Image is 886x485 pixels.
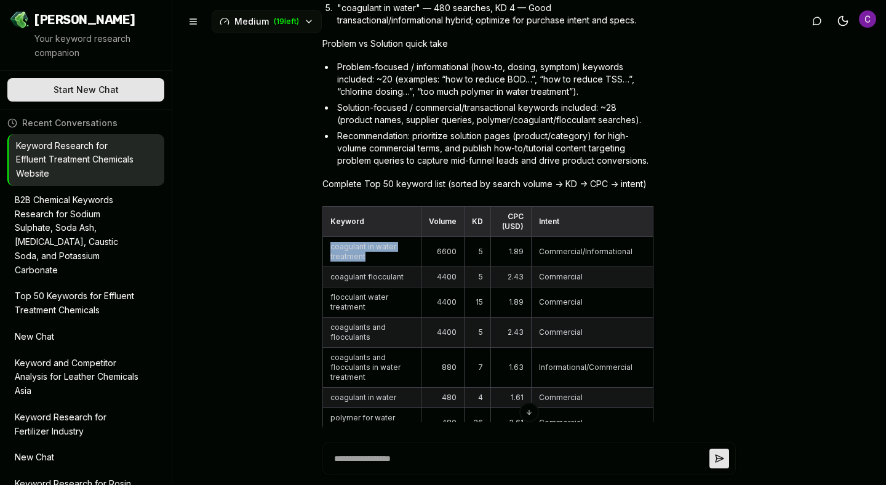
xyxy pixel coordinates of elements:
p: New Chat [15,330,140,344]
td: Commercial [531,387,653,407]
button: Start New Chat [7,78,164,102]
img: Chemtrade Asia Administrator [859,10,876,28]
li: Recommendation: prioritize solution pages (product/category) for high-volume commercial terms, an... [335,130,653,167]
td: Commercial [531,317,653,347]
td: 880 [421,347,465,387]
span: Medium [234,15,269,28]
span: [PERSON_NAME] [34,11,135,28]
td: 2.43 [491,267,531,287]
td: Informational/Commercial [531,347,653,387]
td: Commercial [531,267,653,287]
span: Start New Chat [54,84,119,96]
p: Keyword Research for Effluent Treatment Chemicals Website [16,139,140,181]
td: 5 [465,236,491,267]
button: Medium(19left) [212,10,322,33]
th: Intent [531,206,653,236]
li: Solution-focused / commercial/transactional keywords included: ~28 (product names, supplier queri... [335,102,653,126]
button: New Chat [7,325,164,349]
td: 1.89 [491,236,531,267]
td: 4400 [421,287,465,317]
img: Jello SEO Logo [10,10,30,30]
p: New Chat [15,451,140,465]
th: KD [465,206,491,236]
button: New Chat [7,446,164,470]
button: Keyword Research for Effluent Treatment Chemicals Website [9,134,164,186]
td: flocculant water treatment [323,287,421,317]
td: 6600 [421,236,465,267]
td: 4 [465,387,491,407]
span: Recent Conversations [22,117,118,129]
td: Commercial [531,407,653,438]
p: Keyword and Competitor Analysis for Leather Chemicals Asia [15,356,140,398]
button: Top 50 Keywords for Effluent Treatment Chemicals [7,284,164,323]
td: 7 [465,347,491,387]
td: 480 [421,387,465,407]
td: coagulants and flocculants in water treatment [323,347,421,387]
button: Open user button [859,10,876,28]
p: Keyword Research for Fertilizer Industry [15,411,140,439]
p: Complete Top 50 keyword list (sorted by search volume -> KD -> CPC -> intent) [322,177,653,191]
td: 15 [465,287,491,317]
td: 480 [421,407,465,438]
td: coagulant flocculant [323,267,421,287]
td: 1.63 [491,347,531,387]
th: CPC (USD) [491,206,531,236]
p: Your keyword research companion [34,32,162,60]
span: ( 19 left) [274,17,299,26]
td: coagulant in water treatment [323,236,421,267]
td: 2.43 [491,317,531,347]
td: 5 [465,317,491,347]
td: polymer for water treatment [323,407,421,438]
li: "coagulant in water" — 480 searches, KD 4 — Good transactional/informational hybrid; optimize for... [335,2,653,26]
th: Volume [421,206,465,236]
td: coagulants and flocculants [323,317,421,347]
td: 1.89 [491,287,531,317]
p: Problem vs Solution quick take [322,36,653,51]
td: 3.61 [491,407,531,438]
th: Keyword [323,206,421,236]
td: Commercial [531,287,653,317]
td: 5 [465,267,491,287]
button: Keyword Research for Fertilizer Industry [7,406,164,444]
td: 4400 [421,267,465,287]
p: B2B Chemical Keywords Research for Sodium Sulphate, Soda Ash, [MEDICAL_DATA], Caustic Soda, and P... [15,193,140,278]
p: Top 50 Keywords for Effluent Treatment Chemicals [15,289,140,318]
td: Commercial/Informational [531,236,653,267]
button: Keyword and Competitor Analysis for Leather Chemicals Asia [7,351,164,403]
td: coagulant in water [323,387,421,407]
td: 4400 [421,317,465,347]
button: B2B Chemical Keywords Research for Sodium Sulphate, Soda Ash, [MEDICAL_DATA], Caustic Soda, and P... [7,188,164,283]
td: 1.61 [491,387,531,407]
td: 36 [465,407,491,438]
li: Problem-focused / informational (how-to, dosing, symptom) keywords included: ~20 (examples: “how ... [335,61,653,98]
